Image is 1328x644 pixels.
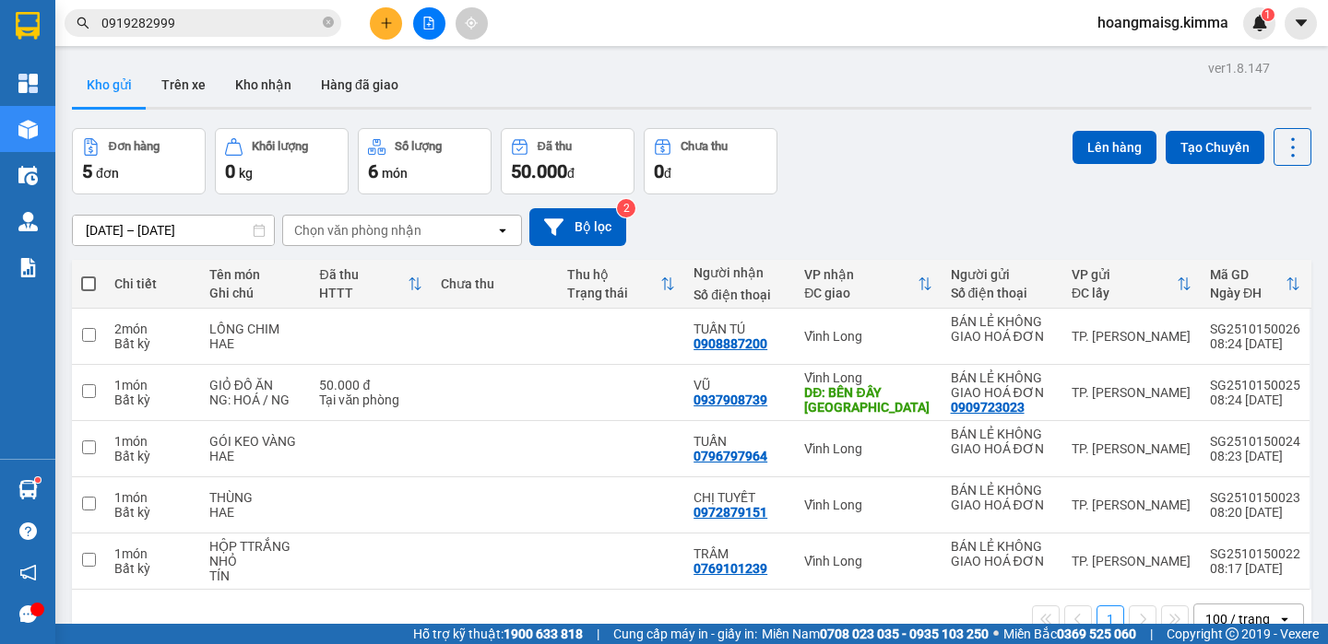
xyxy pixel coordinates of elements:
button: Đơn hàng5đơn [72,128,206,194]
div: Vĩnh Long [804,441,931,456]
div: HAE [209,449,302,463]
div: 0769101239 [694,561,767,576]
div: VP gửi [1072,267,1177,282]
div: 50.000 đ [319,378,421,392]
div: THÙNG [209,490,302,505]
div: 08:20 [DATE] [1210,505,1300,520]
div: 1 món [114,546,191,561]
div: 0796797964 [694,449,767,463]
div: 2 món [114,322,191,336]
div: Chưa thu [441,276,549,291]
span: close-circle [323,17,334,28]
div: Mã GD [1210,267,1286,282]
div: HAE [209,505,302,520]
div: SG2510150026 [1210,322,1300,336]
svg: open [495,223,510,238]
img: solution-icon [18,258,38,277]
span: | [597,624,599,644]
div: Số điện thoại [694,287,786,302]
strong: 0708 023 035 - 0935 103 250 [820,626,989,641]
div: Ghi chú [209,286,302,300]
div: Người gửi [951,267,1053,282]
div: 0908887200 [694,336,767,351]
div: 1 món [114,378,191,392]
sup: 2 [617,199,635,217]
div: GÓI KEO VÀNG [209,434,302,449]
div: Đã thu [538,140,572,153]
input: Tìm tên, số ĐT hoặc mã đơn [101,13,319,33]
div: SG2510150024 [1210,434,1300,449]
span: ⚪️ [993,630,999,638]
button: aim [456,7,488,40]
button: Bộ lọc [529,208,626,246]
span: question-circle [19,522,37,540]
button: Hàng đã giao [306,63,413,107]
div: Bất kỳ [114,392,191,407]
div: 0937908739 [694,392,767,407]
button: Trên xe [147,63,220,107]
span: hoangmaisg.kimma [1083,11,1243,34]
strong: 1900 633 818 [504,626,583,641]
span: đ [567,166,575,181]
div: HỘP TTRẮNG NHỎ [209,539,302,568]
button: Chưa thu0đ [644,128,777,194]
div: ĐC lấy [1072,286,1177,300]
div: 08:24 [DATE] [1210,336,1300,351]
div: BÁN LẺ KHÔNG GIAO HOÁ ĐƠN [951,370,1053,400]
div: Bất kỳ [114,449,191,463]
button: Tạo Chuyến [1166,131,1264,164]
th: Toggle SortBy [1201,260,1310,309]
div: BÁN LẺ KHÔNG GIAO HOÁ ĐƠN [951,427,1053,456]
span: Miền Bắc [1003,624,1136,644]
span: close-circle [323,15,334,32]
div: Tên món [209,267,302,282]
img: dashboard-icon [18,74,38,93]
span: món [382,166,408,181]
div: Trạng thái [567,286,660,300]
div: Tại văn phòng [319,392,421,407]
div: SG2510150025 [1210,378,1300,392]
img: warehouse-icon [18,212,38,231]
img: warehouse-icon [18,166,38,185]
th: Toggle SortBy [310,260,431,309]
input: Select a date range. [73,216,274,245]
div: Chọn văn phòng nhận [294,221,421,240]
img: warehouse-icon [18,120,38,139]
div: Số lượng [395,140,442,153]
div: Người nhận [694,265,786,280]
button: plus [370,7,402,40]
span: copyright [1226,627,1239,640]
button: caret-down [1285,7,1317,40]
img: icon-new-feature [1251,15,1268,31]
span: 0 [654,160,664,182]
div: Chi tiết [114,276,191,291]
div: TP. [PERSON_NAME] [1072,441,1192,456]
div: TRÂM [694,546,786,561]
div: Số điện thoại [951,286,1053,300]
div: Thu hộ [567,267,660,282]
svg: open [1277,612,1292,626]
div: Ngày ĐH [1210,286,1286,300]
span: 0 [225,160,235,182]
div: ver 1.8.147 [1208,58,1270,78]
span: file-add [422,17,435,29]
span: aim [465,17,478,29]
div: BÁN LẺ KHÔNG GIAO HOÁ ĐƠN [951,314,1053,344]
button: Kho gửi [72,63,147,107]
div: TP. [PERSON_NAME] [1072,385,1192,400]
div: BÁN LẺ KHÔNG GIAO HOÁ ĐƠN [951,539,1053,568]
span: 5 [82,160,92,182]
div: TUẤN TÚ [694,322,786,336]
span: Cung cấp máy in - giấy in: [613,624,757,644]
div: Bất kỳ [114,561,191,576]
span: Miền Nam [762,624,989,644]
div: BÁN LẺ KHÔNG GIAO HOÁ ĐƠN [951,483,1053,512]
div: 08:24 [DATE] [1210,392,1300,407]
span: message [19,605,37,623]
span: | [1150,624,1153,644]
img: logo-vxr [16,12,40,40]
div: 0972879151 [694,505,767,520]
span: notification [19,564,37,581]
span: 6 [368,160,378,182]
button: Số lượng6món [358,128,492,194]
